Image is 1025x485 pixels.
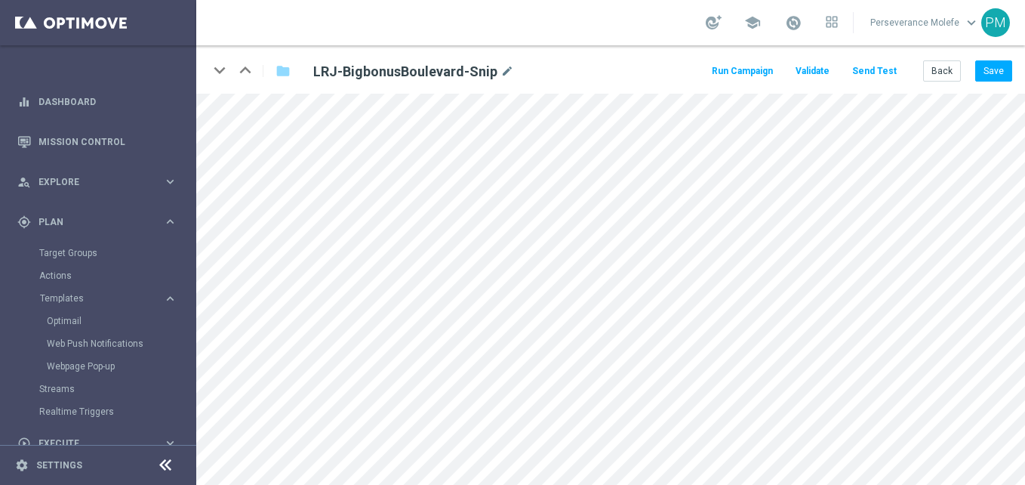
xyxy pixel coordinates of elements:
[47,338,157,350] a: Web Push Notifications
[17,175,163,189] div: Explore
[39,406,157,418] a: Realtime Triggers
[47,315,157,327] a: Optimail
[963,14,980,31] span: keyboard_arrow_down
[38,218,163,227] span: Plan
[17,437,178,449] button: play_circle_outline Execute keyboard_arrow_right
[39,264,195,287] div: Actions
[17,122,177,162] div: Mission Control
[17,96,178,108] button: equalizer Dashboard
[17,176,178,188] button: person_search Explore keyboard_arrow_right
[39,383,157,395] a: Streams
[39,270,157,282] a: Actions
[17,136,178,148] button: Mission Control
[17,82,177,122] div: Dashboard
[39,378,195,400] div: Streams
[869,11,981,34] a: Perseverance Molefekeyboard_arrow_down
[47,360,157,372] a: Webpage Pop-up
[38,122,177,162] a: Mission Control
[274,59,292,83] button: folder
[163,175,177,189] i: keyboard_arrow_right
[163,292,177,306] i: keyboard_arrow_right
[38,178,163,187] span: Explore
[39,242,195,264] div: Target Groups
[39,400,195,423] div: Realtime Triggers
[17,437,163,450] div: Execute
[17,95,31,109] i: equalizer
[39,292,178,304] button: Templates keyboard_arrow_right
[47,310,195,332] div: Optimail
[975,60,1012,82] button: Save
[47,355,195,378] div: Webpage Pop-up
[39,247,157,259] a: Target Groups
[38,439,163,448] span: Execute
[17,216,178,228] button: gps_fixed Plan keyboard_arrow_right
[313,63,497,81] h2: LRJ-BigbonusBoulevard-Snip
[793,61,832,82] button: Validate
[163,215,177,229] i: keyboard_arrow_right
[850,61,899,82] button: Send Test
[163,436,177,450] i: keyboard_arrow_right
[981,8,1010,37] div: PM
[40,294,163,303] div: Templates
[17,175,31,189] i: person_search
[36,461,82,470] a: Settings
[500,63,514,81] i: mode_edit
[275,62,291,80] i: folder
[47,332,195,355] div: Web Push Notifications
[744,14,761,31] span: school
[17,215,31,229] i: gps_fixed
[17,215,163,229] div: Plan
[923,60,961,82] button: Back
[17,437,31,450] i: play_circle_outline
[796,66,830,76] span: Validate
[38,82,177,122] a: Dashboard
[15,459,29,472] i: settings
[39,287,195,378] div: Templates
[709,61,775,82] button: Run Campaign
[40,294,148,303] span: Templates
